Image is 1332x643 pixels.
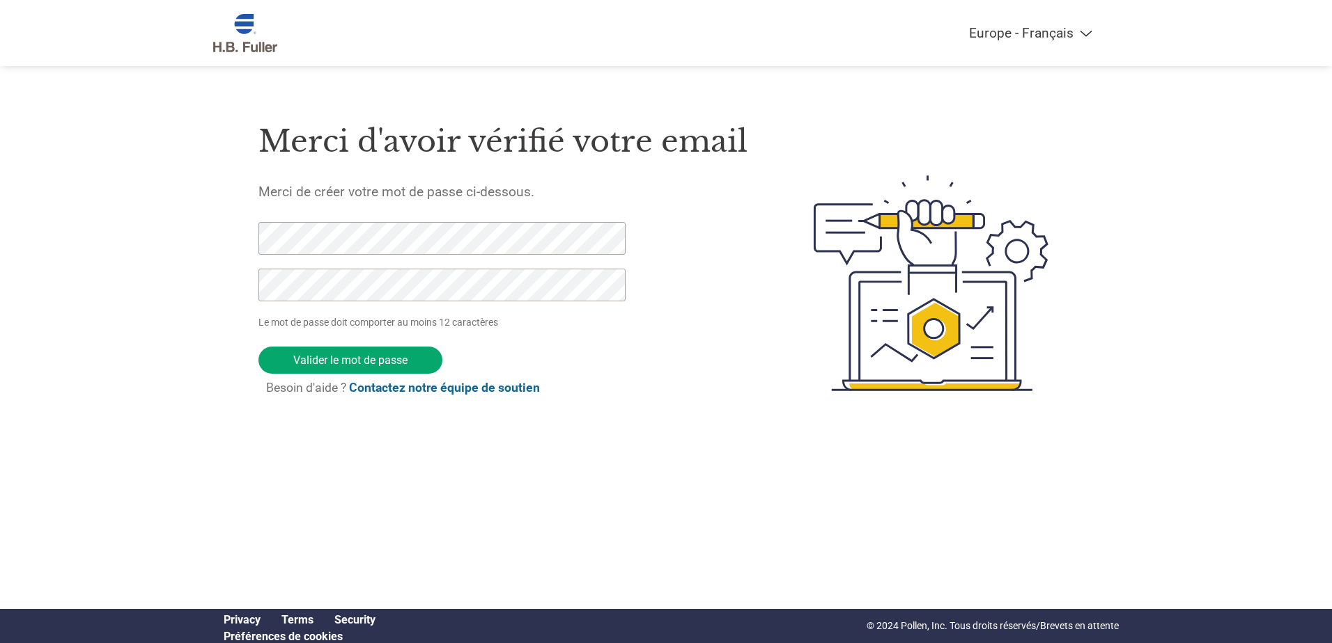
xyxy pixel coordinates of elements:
a: Contactez notre équipe de soutien [349,381,540,395]
input: Valider le mot de passe [258,347,442,374]
div: Open Cookie Preferences Modal [213,630,386,643]
img: H.B. Fuller [213,14,277,52]
a: Security [334,613,375,626]
a: Privacy [224,613,261,626]
p: Le mot de passe doit comporter au moins 12 caractères [258,315,630,330]
a: Cookie Preferences, opens a dedicated popup modal window [224,630,343,643]
p: © 2024 Pollen, Inc. Tous droits réservés/Brevets en attente [867,619,1119,633]
img: create-password [789,99,1074,468]
span: Besoin d'aide ? [266,381,540,395]
h1: Merci d'avoir vérifié votre email [258,119,748,164]
h5: Merci de créer votre mot de passe ci-dessous. [258,184,748,200]
a: Terms [281,613,313,626]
